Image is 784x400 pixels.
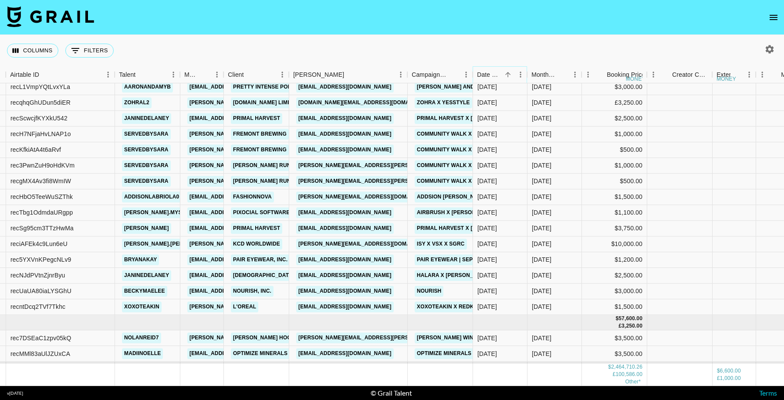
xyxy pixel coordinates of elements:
[10,287,71,296] div: recUaUA80iaLYSGhU
[532,99,551,107] div: Sep '25
[611,363,642,371] div: 2,464,710.26
[187,286,285,297] a: [EMAIL_ADDRESS][DOMAIN_NAME]
[415,113,517,124] a: Primal Harvest x [PERSON_NAME]
[187,223,329,234] a: [EMAIL_ADDRESS][PERSON_NAME][DOMAIN_NAME]
[187,207,285,218] a: [EMAIL_ADDRESS][DOMAIN_NAME]
[296,349,394,359] a: [EMAIL_ADDRESS][DOMAIN_NAME]
[289,66,407,83] div: Booker
[720,367,741,374] div: 6,600.00
[184,66,198,83] div: Manager
[582,189,647,205] div: $1,500.00
[10,349,70,358] div: recMMl83aUlJZUxCA
[231,333,316,344] a: [PERSON_NAME] Hockey LLC
[532,256,551,264] div: Sep '25
[187,191,329,202] a: [EMAIL_ADDRESS][PERSON_NAME][DOMAIN_NAME]
[10,146,61,154] div: recKfkiAtA4t6aRvf
[477,256,497,264] div: 14/08/2025
[415,349,511,359] a: Optimize Minerals | September
[231,239,282,250] a: KCD Worldwide
[122,301,162,312] a: xoxoteakin
[532,271,551,280] div: Sep '25
[618,322,622,330] div: £
[412,66,447,83] div: Campaign (Type)
[187,349,285,359] a: [EMAIL_ADDRESS][DOMAIN_NAME]
[415,270,493,281] a: Halara x [PERSON_NAME]
[10,271,65,280] div: recNJdPVtnZjnrByu
[582,79,647,95] div: $3,000.00
[531,66,556,83] div: Month Due
[527,66,581,83] div: Month Due
[122,160,171,171] a: servedbysara
[122,82,173,92] a: aaronandamyb
[556,68,568,81] button: Sort
[135,68,148,81] button: Sort
[447,68,460,81] button: Sort
[10,66,39,83] div: Airtable ID
[122,349,163,359] a: madiinoelle
[228,66,244,83] div: Client
[477,177,497,186] div: 12/08/2025
[532,209,551,217] div: Sep '25
[344,68,356,81] button: Sort
[477,83,497,92] div: 07/08/2025
[415,254,497,265] a: Pair Eyewear | September
[10,177,71,186] div: recgMX4Av3fi8WmIW
[532,114,551,123] div: Sep '25
[415,207,533,218] a: Airbrush X [PERSON_NAME] September
[231,160,317,171] a: [PERSON_NAME] Running Inc
[296,333,527,344] a: [PERSON_NAME][EMAIL_ADDRESS][PERSON_NAME][PERSON_NAME][DOMAIN_NAME]
[532,161,551,170] div: Sep '25
[122,254,159,265] a: bryanakay
[415,223,517,234] a: Primal Harvest x [PERSON_NAME]
[582,174,647,189] div: $500.00
[582,236,647,252] div: $10,000.00
[477,114,497,123] div: 11/08/2025
[7,6,94,27] img: Grail Talent
[477,193,497,202] div: 12/08/2025
[10,193,73,202] div: recHbO5TeeWuSZThk
[717,367,720,374] div: $
[582,299,647,315] div: $1,500.00
[582,284,647,299] div: $3,000.00
[296,286,394,297] a: [EMAIL_ADDRESS][DOMAIN_NAME]
[407,66,473,83] div: Campaign (Type)
[730,68,743,81] button: Sort
[10,209,73,217] div: recTbg1OdmdaURgpp
[296,239,438,250] a: [PERSON_NAME][EMAIL_ADDRESS][DOMAIN_NAME]
[296,113,394,124] a: [EMAIL_ADDRESS][DOMAIN_NAME]
[65,44,114,58] button: Show filters
[7,390,23,396] div: v [DATE]
[187,82,285,92] a: [EMAIL_ADDRESS][DOMAIN_NAME]
[477,287,497,296] div: 15/08/2025
[122,286,167,297] a: beckymaelee
[607,66,645,83] div: Booking Price
[415,160,607,171] a: Community Walk X [PERSON_NAME], Brooks, [GEOGRAPHIC_DATA]
[756,68,769,81] button: Menu
[532,224,551,233] div: Sep '25
[122,239,217,250] a: [PERSON_NAME].[PERSON_NAME]
[296,254,394,265] a: [EMAIL_ADDRESS][DOMAIN_NAME]
[231,223,282,234] a: primal harvest
[187,129,374,140] a: [PERSON_NAME][EMAIL_ADDRESS][PERSON_NAME][DOMAIN_NAME]
[582,331,647,346] div: $3,500.00
[296,176,483,187] a: [PERSON_NAME][EMAIL_ADDRESS][PERSON_NAME][DOMAIN_NAME]
[231,97,302,108] a: [DOMAIN_NAME] LIMITED
[415,333,513,344] a: [PERSON_NAME] Winter Apparel
[122,207,187,218] a: [PERSON_NAME].mysz
[296,160,483,171] a: [PERSON_NAME][EMAIL_ADDRESS][PERSON_NAME][DOMAIN_NAME]
[296,144,394,155] a: [EMAIL_ADDRESS][DOMAIN_NAME]
[532,334,551,342] div: Oct '25
[101,68,115,81] button: Menu
[10,240,68,249] div: reciAFEk4c9Lun6eU
[122,144,171,155] a: servedbysara
[293,66,344,83] div: [PERSON_NAME]
[581,68,595,81] button: Menu
[532,130,551,139] div: Sep '25
[582,252,647,268] div: $1,200.00
[187,160,374,171] a: [PERSON_NAME][EMAIL_ADDRESS][PERSON_NAME][DOMAIN_NAME]
[582,142,647,158] div: $500.00
[10,130,71,139] div: recH7NFjaHvLNAP1o
[532,303,551,311] div: Sep '25
[180,66,223,83] div: Manager
[720,375,741,382] div: 1,000.00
